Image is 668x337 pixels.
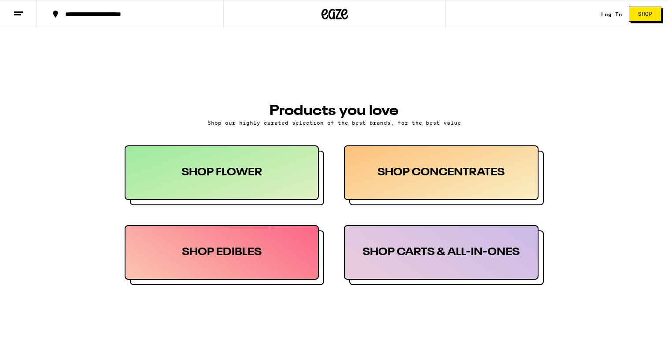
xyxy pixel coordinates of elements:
[125,225,319,280] div: SHOP EDIBLES
[125,145,325,205] button: SHOP FLOWER
[125,145,319,200] div: SHOP FLOWER
[125,225,325,285] button: SHOP EDIBLES
[344,145,539,200] div: SHOP CONCENTRATES
[125,120,544,126] p: Shop our highly curated selection of the best brands, for the best value
[344,225,539,280] div: SHOP CARTS & ALL-IN-ONES
[601,11,622,17] div: Log In
[638,11,652,17] span: Shop
[344,225,544,285] button: SHOP CARTS & ALL-IN-ONES
[125,104,544,118] h3: PRODUCTS YOU LOVE
[629,7,661,22] button: Shop
[344,145,544,205] button: SHOP CONCENTRATES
